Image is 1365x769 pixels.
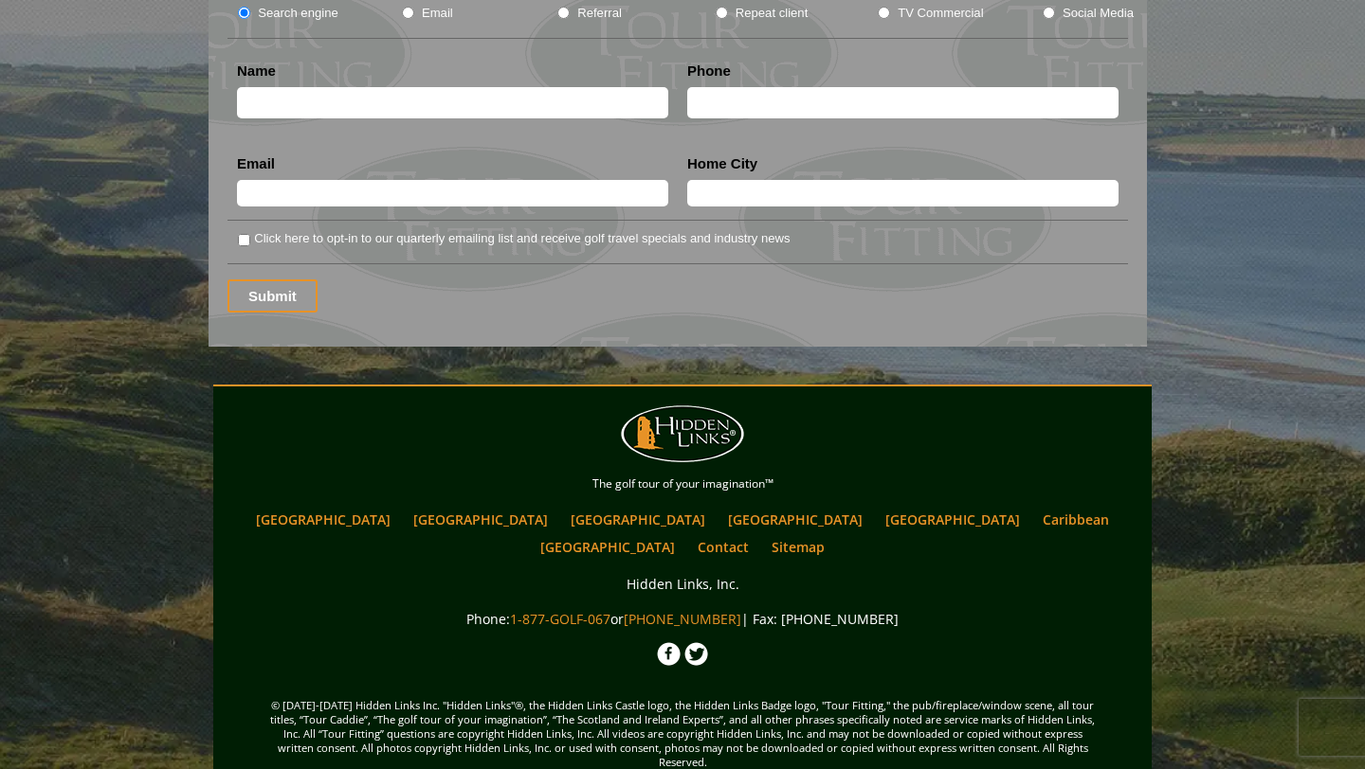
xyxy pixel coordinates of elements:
[218,474,1147,494] p: The golf tour of your imagination™
[876,506,1029,533] a: [GEOGRAPHIC_DATA]
[258,4,338,23] label: Search engine
[246,506,400,533] a: [GEOGRAPHIC_DATA]
[531,533,684,561] a: [GEOGRAPHIC_DATA]
[688,533,758,561] a: Contact
[657,642,681,666] img: Facebook
[561,506,715,533] a: [GEOGRAPHIC_DATA]
[736,4,809,23] label: Repeat client
[510,610,610,628] a: 1-877-GOLF-067
[577,4,622,23] label: Referral
[237,62,276,80] label: Name
[762,533,834,561] a: Sitemap
[687,62,731,80] label: Phone
[237,154,275,173] label: Email
[227,279,318,313] input: Submit
[687,154,757,173] label: Home City
[624,610,741,628] a: [PHONE_NUMBER]
[218,607,1147,631] p: Phone: or | Fax: [PHONE_NUMBER]
[422,4,453,23] label: Email
[898,4,983,23] label: TV Commercial
[1063,4,1134,23] label: Social Media
[404,506,557,533] a: [GEOGRAPHIC_DATA]
[218,572,1147,596] p: Hidden Links, Inc.
[684,642,708,666] img: Twitter
[1033,506,1119,533] a: Caribbean
[719,506,872,533] a: [GEOGRAPHIC_DATA]
[254,229,790,248] label: Click here to opt-in to our quarterly emailing list and receive golf travel specials and industry...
